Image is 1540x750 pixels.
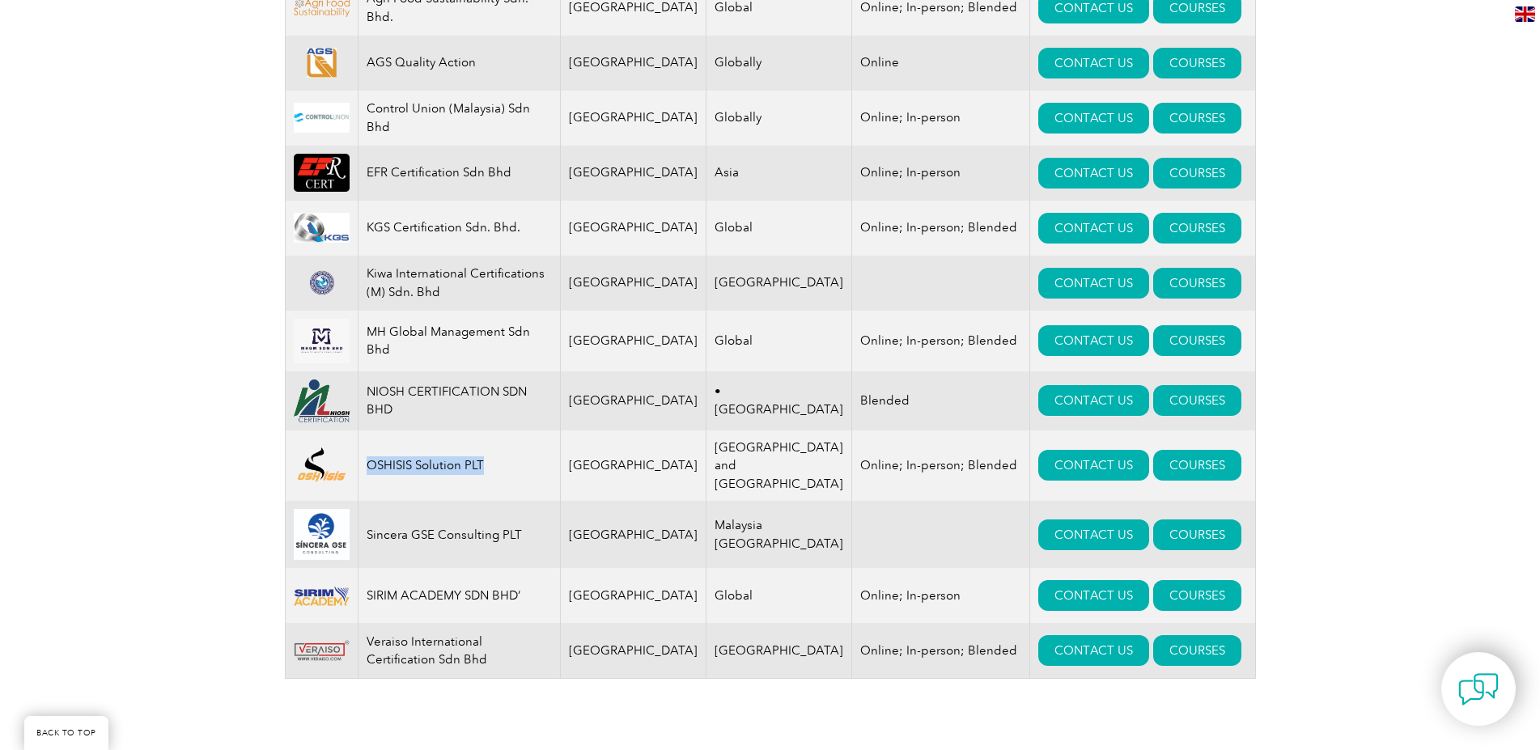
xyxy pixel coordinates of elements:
[1153,635,1241,666] a: COURSES
[1038,325,1149,356] a: CONTACT US
[1153,519,1241,550] a: COURSES
[1153,450,1241,481] a: COURSES
[358,201,560,256] td: KGS Certification Sdn. Bhd.
[24,716,108,750] a: BACK TO TOP
[358,568,560,623] td: SIRIM ACADEMY SDN BHD’
[1153,325,1241,356] a: COURSES
[294,103,350,133] img: 534ecdca-dfff-ed11-8f6c-00224814fd52-logo.jpg
[560,568,706,623] td: [GEOGRAPHIC_DATA]
[1153,268,1241,299] a: COURSES
[1038,635,1149,666] a: CONTACT US
[1153,158,1241,189] a: COURSES
[294,213,350,242] img: 7f98aa8e-08a0-ee11-be37-00224898ad00-logo.jpg
[706,36,852,91] td: Globally
[560,430,706,502] td: [GEOGRAPHIC_DATA]
[358,371,560,430] td: NIOSH CERTIFICATION SDN BHD
[1038,158,1149,189] a: CONTACT US
[1038,268,1149,299] a: CONTACT US
[358,256,560,311] td: Kiwa International Certifications (M) Sdn. Bhd
[706,371,852,430] td: • [GEOGRAPHIC_DATA]
[706,430,852,502] td: [GEOGRAPHIC_DATA] and [GEOGRAPHIC_DATA]
[1153,103,1241,133] a: COURSES
[358,430,560,502] td: OSHISIS Solution PLT
[294,379,350,422] img: 1c6ae324-6e1b-ec11-b6e7-002248185d5d-logo.png
[294,447,350,484] img: 5113d4a1-7437-ef11-a316-00224812a81c-logo.png
[560,146,706,201] td: [GEOGRAPHIC_DATA]
[294,268,350,299] img: 474b7db5-30d3-ec11-a7b6-002248d3b1f1-logo.png
[294,319,350,363] img: 54f63d3f-b34d-ef11-a316-002248944286-logo.jpg
[852,36,1030,91] td: Online
[1038,213,1149,244] a: CONTACT US
[852,568,1030,623] td: Online; In-person
[560,311,706,371] td: [GEOGRAPHIC_DATA]
[1038,450,1149,481] a: CONTACT US
[706,568,852,623] td: Global
[852,91,1030,146] td: Online; In-person
[1038,103,1149,133] a: CONTACT US
[1515,6,1535,22] img: en
[294,154,350,192] img: 5625bac0-7d19-eb11-a813-000d3ae11abd-logo.png
[1153,48,1241,78] a: COURSES
[706,256,852,311] td: [GEOGRAPHIC_DATA]
[1038,48,1149,78] a: CONTACT US
[706,623,852,679] td: [GEOGRAPHIC_DATA]
[1153,213,1241,244] a: COURSES
[706,91,852,146] td: Globally
[852,201,1030,256] td: Online; In-person; Blended
[294,581,350,612] img: f84611a7-a145-ee11-be6e-000d3ae1a22b-logo.png
[1038,580,1149,611] a: CONTACT US
[706,146,852,201] td: Asia
[560,201,706,256] td: [GEOGRAPHIC_DATA]
[706,311,852,371] td: Global
[852,146,1030,201] td: Online; In-person
[852,371,1030,430] td: Blended
[706,501,852,568] td: Malaysia [GEOGRAPHIC_DATA]
[294,636,350,667] img: eb0663c8-d482-ee11-8179-000d3ae1a86f-logo.png
[358,91,560,146] td: Control Union (Malaysia) Sdn Bhd
[706,201,852,256] td: Global
[358,146,560,201] td: EFR Certification Sdn Bhd
[560,256,706,311] td: [GEOGRAPHIC_DATA]
[294,48,350,78] img: e8128bb3-5a91-eb11-b1ac-002248146a66-logo.png
[358,36,560,91] td: AGS Quality Action
[358,623,560,679] td: Veraiso International Certification Sdn Bhd
[294,509,350,560] img: 047cd036-d0f0-ea11-a815-000d3a79722d-logo.jpg
[1153,385,1241,416] a: COURSES
[852,430,1030,502] td: Online; In-person; Blended
[852,311,1030,371] td: Online; In-person; Blended
[852,623,1030,679] td: Online; In-person; Blended
[358,501,560,568] td: Sincera GSE Consulting PLT
[1153,580,1241,611] a: COURSES
[1038,519,1149,550] a: CONTACT US
[560,371,706,430] td: [GEOGRAPHIC_DATA]
[358,311,560,371] td: MH Global Management Sdn Bhd
[1038,385,1149,416] a: CONTACT US
[1458,669,1499,710] img: contact-chat.png
[560,623,706,679] td: [GEOGRAPHIC_DATA]
[560,91,706,146] td: [GEOGRAPHIC_DATA]
[560,501,706,568] td: [GEOGRAPHIC_DATA]
[560,36,706,91] td: [GEOGRAPHIC_DATA]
